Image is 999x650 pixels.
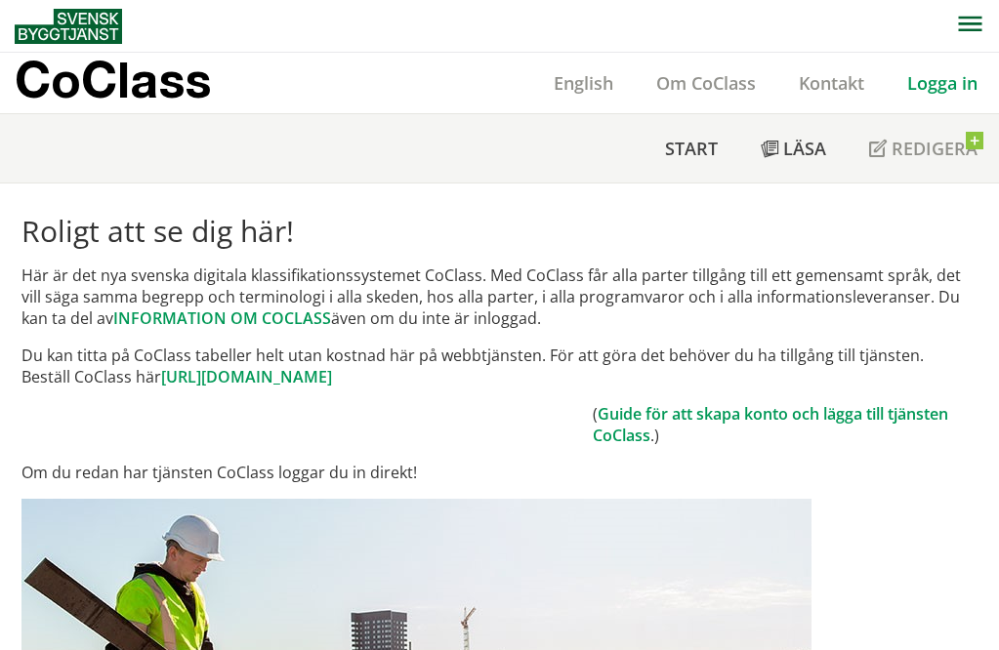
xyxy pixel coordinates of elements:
[777,71,886,95] a: Kontakt
[21,345,978,387] p: Du kan titta på CoClass tabeller helt utan kostnad här på webbtjänsten. För att göra det behöver ...
[15,53,253,113] a: CoClass
[665,137,718,160] span: Start
[886,71,999,95] a: Logga in
[593,403,977,446] td: ( .)
[739,114,848,183] a: Läsa
[783,137,826,160] span: Läsa
[21,462,978,483] p: Om du redan har tjänsten CoClass loggar du in direkt!
[644,114,739,183] a: Start
[593,403,948,446] a: Guide för att skapa konto och lägga till tjänsten CoClass
[635,71,777,95] a: Om CoClass
[15,68,211,91] p: CoClass
[21,264,978,329] p: Här är det nya svenska digitala klassifikationssystemet CoClass. Med CoClass får alla parter till...
[15,9,122,44] img: Svensk Byggtjänst
[161,366,332,387] a: [URL][DOMAIN_NAME]
[532,71,635,95] a: English
[113,307,331,329] a: INFORMATION OM COCLASS
[21,214,978,249] h1: Roligt att se dig här!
